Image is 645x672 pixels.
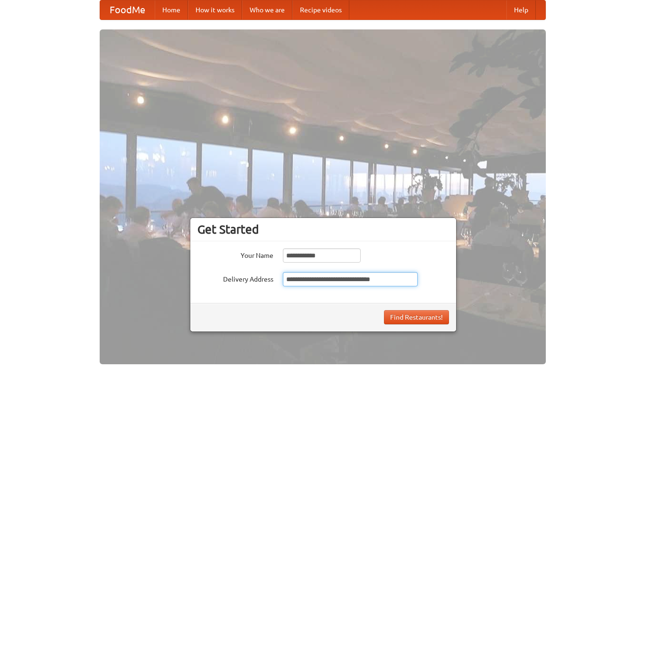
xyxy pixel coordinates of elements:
label: Delivery Address [197,272,273,284]
a: Recipe videos [292,0,349,19]
a: FoodMe [100,0,155,19]
a: Who we are [242,0,292,19]
a: How it works [188,0,242,19]
a: Home [155,0,188,19]
h3: Get Started [197,222,449,237]
label: Your Name [197,248,273,260]
a: Help [506,0,536,19]
button: Find Restaurants! [384,310,449,324]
